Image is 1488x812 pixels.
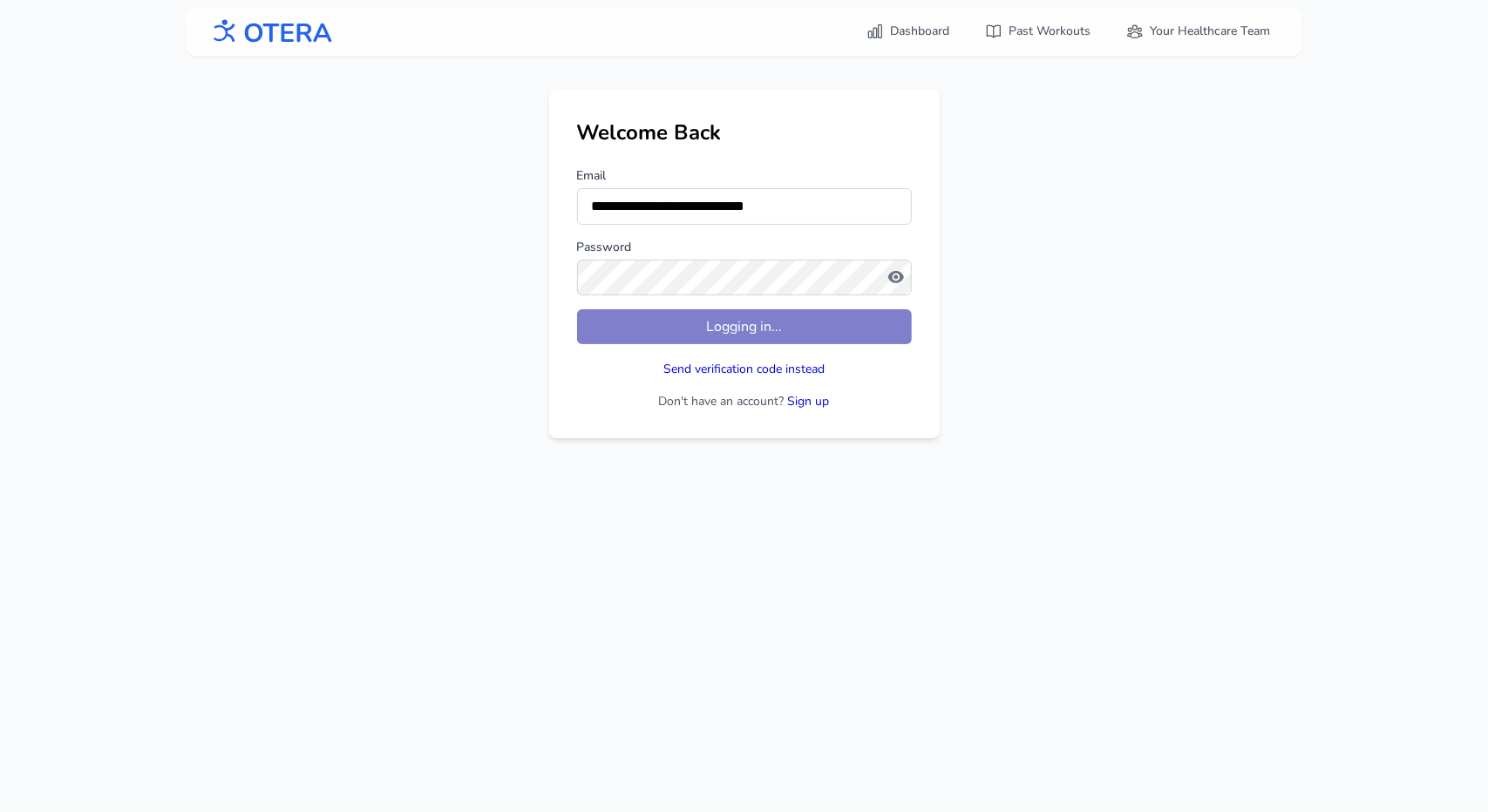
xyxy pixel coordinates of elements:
a: Past Workouts [975,16,1102,47]
p: Don't have an account? [577,393,912,410]
button: Logging in... [577,309,912,344]
a: Your Healthcare Team [1116,16,1281,47]
button: Send verification code instead [663,361,825,378]
img: OTERA logo [207,12,333,51]
a: Dashboard [856,16,961,47]
h1: Welcome Back [577,118,912,146]
a: Sign up [788,393,830,409]
label: Email [577,167,912,185]
label: Password [577,239,912,256]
